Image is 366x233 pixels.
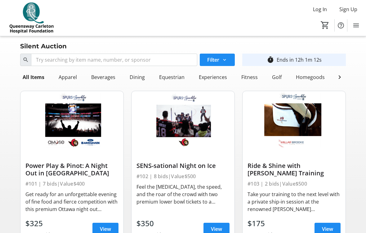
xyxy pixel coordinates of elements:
[200,54,235,66] button: Filter
[31,54,197,66] input: Try searching by item name, number, or sponsor
[136,183,230,205] div: Feel the [MEDICAL_DATA], the speed, and the roar of the crowd with two premium lower bowl tickets...
[25,191,118,213] div: Get ready for an unforgettable evening of fine food and fierce competition with this premium Otta...
[243,91,346,149] img: Ride & Shine with Millar Brooke Training
[25,179,118,188] div: #101 | 7 bids | Value $400
[322,225,333,233] span: View
[136,162,230,169] div: SENS-sational Night on Ice
[157,71,187,83] div: Equestrian
[136,218,161,229] div: $350
[239,71,260,83] div: Fitness
[339,6,357,13] span: Sign Up
[319,20,331,31] button: Cart
[313,6,327,13] span: Log In
[25,218,50,229] div: $325
[89,71,118,83] div: Beverages
[335,19,347,32] button: Help
[211,225,222,233] span: View
[100,225,111,233] span: View
[20,91,123,149] img: Power Play & Pinot: A Night Out in Ottawa
[334,4,362,14] button: Sign Up
[25,162,118,177] div: Power Play & Pinot: A Night Out in [GEOGRAPHIC_DATA]
[248,191,341,213] div: Take your training to the next level with a private ship-in session at the renowned [PERSON_NAME]...
[16,41,70,51] div: Silent Auction
[20,71,47,83] div: All Items
[248,218,272,229] div: $175
[248,162,341,177] div: Ride & Shine with [PERSON_NAME] Training
[132,91,234,149] img: SENS-sational Night on Ice
[4,2,59,33] img: QCH Foundation's Logo
[267,56,274,64] mat-icon: timer_outline
[127,71,147,83] div: Dining
[350,19,362,32] button: Menu
[308,4,332,14] button: Log In
[207,56,219,64] span: Filter
[293,71,327,83] div: Homegoods
[277,56,322,64] div: Ends in 12h 1m 12s
[196,71,230,83] div: Experiences
[248,179,341,188] div: #103 | 2 bids | Value $500
[56,71,79,83] div: Apparel
[270,71,284,83] div: Golf
[136,172,230,181] div: #102 | 8 bids | Value $500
